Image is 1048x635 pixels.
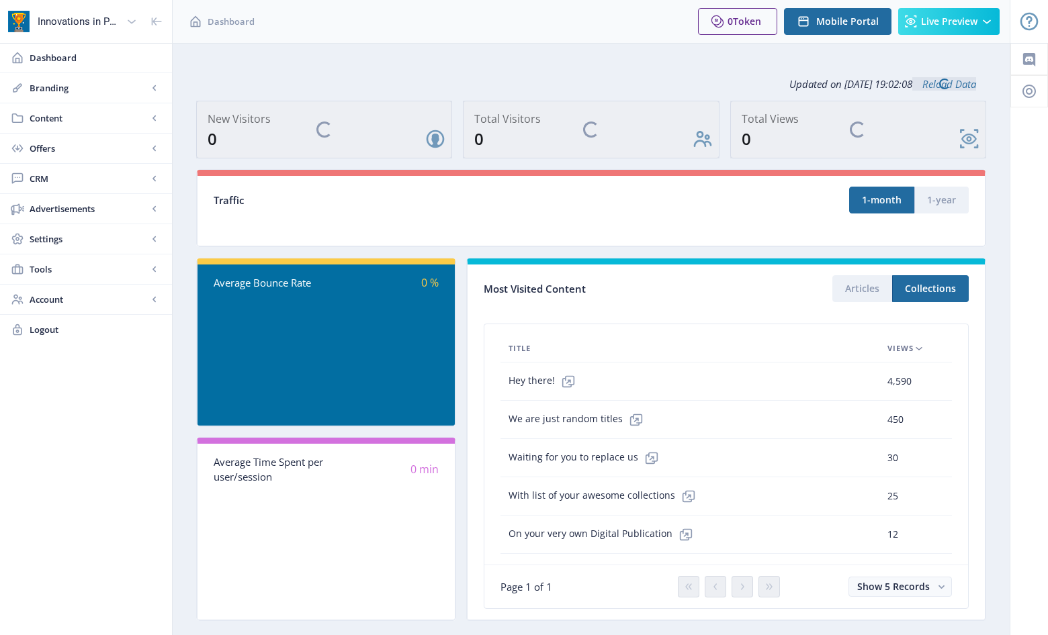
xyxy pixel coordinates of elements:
span: 25 [887,488,898,504]
span: 450 [887,411,904,428]
span: 0 % [421,275,439,290]
span: Logout [30,323,161,336]
span: Live Preview [921,16,977,27]
span: With list of your awesome collections [509,483,702,509]
span: Dashboard [30,51,161,64]
a: Reload Data [912,77,976,91]
span: Token [733,15,761,28]
span: Tools [30,262,148,276]
button: Live Preview [898,8,1000,35]
button: Show 5 Records [848,577,952,597]
span: 30 [887,450,898,466]
span: Show 5 Records [857,580,930,593]
button: Collections [892,275,969,302]
span: Hey there! [509,368,582,395]
span: Branding [30,81,148,95]
button: Articles [832,275,892,302]
span: Advertisements [30,202,148,215]
span: Content [30,111,148,125]
span: CRM [30,172,148,185]
div: Innovations in Pharmaceutical Technology (IPT) [38,7,121,36]
span: Dashboard [208,15,255,28]
span: Settings [30,232,148,246]
button: 1-year [914,187,969,213]
span: Title [509,340,531,356]
img: app-icon.png [8,11,30,32]
div: Average Bounce Rate [214,275,326,291]
button: 0Token [698,8,777,35]
div: Most Visited Content [484,279,726,299]
span: 12 [887,526,898,542]
button: Mobile Portal [784,8,891,35]
span: Account [30,293,148,306]
div: Updated on [DATE] 19:02:08 [196,67,986,101]
span: On your very own Digital Publication [509,521,699,548]
div: 0 min [326,462,439,477]
span: We are just random titles [509,406,650,433]
button: 1-month [849,187,914,213]
span: Views [887,340,914,356]
span: Offers [30,142,148,155]
div: Traffic [214,193,591,208]
span: Waiting for you to replace us [509,444,665,471]
span: Page 1 of 1 [500,580,552,593]
span: Mobile Portal [816,16,879,27]
div: Average Time Spent per user/session [214,454,326,485]
span: 4,590 [887,373,912,389]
